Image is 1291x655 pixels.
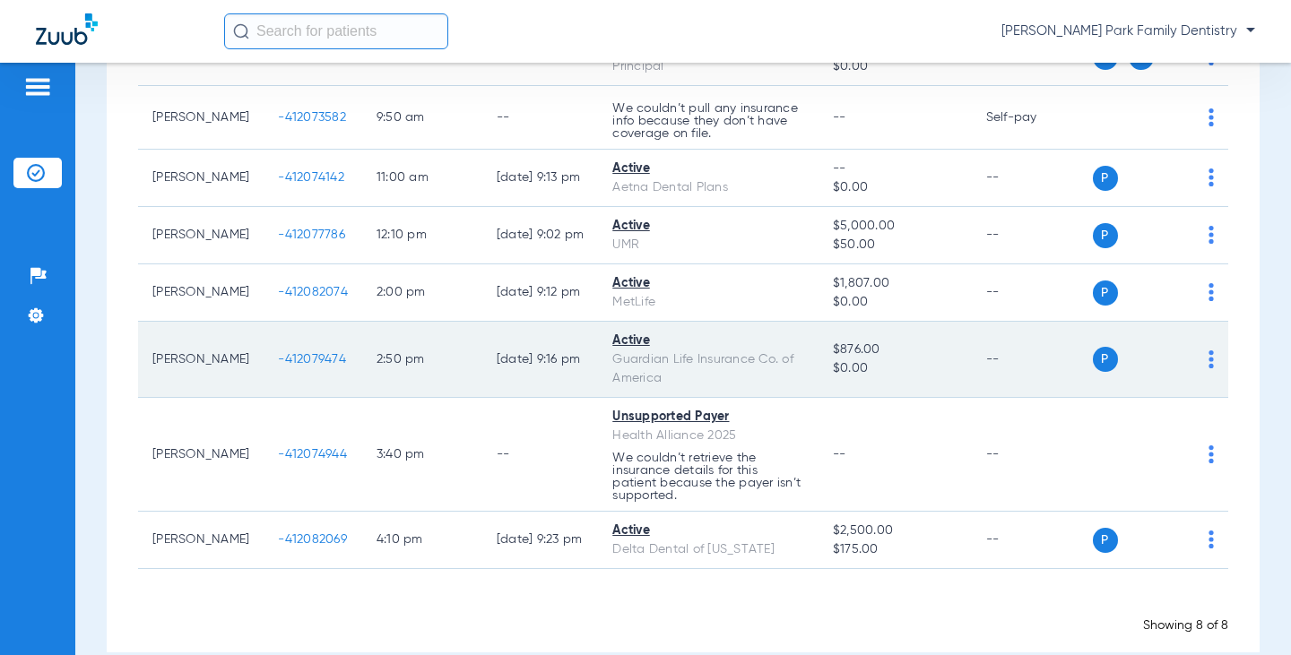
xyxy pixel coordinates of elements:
span: $0.00 [833,178,957,197]
span: P [1093,223,1118,248]
span: P [1093,347,1118,372]
p: We couldn’t pull any insurance info because they don’t have coverage on file. [612,102,804,140]
td: [PERSON_NAME] [138,207,264,264]
td: [DATE] 9:13 PM [482,150,599,207]
img: Zuub Logo [36,13,98,45]
td: 9:50 AM [362,86,482,150]
img: group-dot-blue.svg [1209,445,1214,463]
td: -- [482,398,599,512]
td: [PERSON_NAME] [138,322,264,398]
div: UMR [612,236,804,254]
img: group-dot-blue.svg [1209,108,1214,126]
div: Active [612,521,804,540]
span: $175.00 [833,540,957,559]
img: group-dot-blue.svg [1209,226,1214,244]
span: $876.00 [833,340,957,359]
span: $5,000.00 [833,217,957,236]
span: -- [833,159,957,178]
td: [DATE] 9:23 PM [482,512,599,569]
span: -412079474 [278,353,346,366]
td: -- [972,322,1093,398]
td: [PERSON_NAME] [138,150,264,207]
div: Active [612,159,804,178]
td: 11:00 AM [362,150,482,207]
td: -- [972,207,1093,264]
div: Principal [612,57,804,76]
span: $0.00 [833,293,957,312]
td: -- [972,264,1093,322]
span: -412074142 [278,171,344,184]
span: -412073582 [278,111,346,124]
td: -- [482,86,599,150]
td: -- [972,150,1093,207]
span: P [1093,528,1118,553]
span: -412082069 [278,533,347,546]
span: $2,500.00 [833,521,957,540]
span: $0.00 [833,57,957,76]
img: group-dot-blue.svg [1209,530,1214,548]
div: Aetna Dental Plans [612,178,804,197]
td: [DATE] 9:16 PM [482,322,599,398]
td: [PERSON_NAME] [138,86,264,150]
img: Search Icon [233,23,249,39]
td: 3:40 PM [362,398,482,512]
div: Delta Dental of [US_STATE] [612,540,804,559]
td: 2:00 PM [362,264,482,322]
img: group-dot-blue.svg [1209,350,1214,368]
span: $1,807.00 [833,274,957,293]
img: group-dot-blue.svg [1209,168,1214,186]
span: -412082074 [278,286,348,298]
div: Active [612,217,804,236]
td: 12:10 PM [362,207,482,264]
div: MetLife [612,293,804,312]
td: [DATE] 9:12 PM [482,264,599,322]
td: [PERSON_NAME] [138,264,264,322]
td: -- [972,512,1093,569]
div: Active [612,332,804,350]
div: Guardian Life Insurance Co. of America [612,350,804,388]
img: hamburger-icon [23,76,52,98]
td: [PERSON_NAME] [138,398,264,512]
span: [PERSON_NAME] Park Family Dentistry [1001,22,1255,40]
span: -- [833,448,846,461]
td: 4:10 PM [362,512,482,569]
td: 2:50 PM [362,322,482,398]
span: -412074944 [278,448,347,461]
td: Self-pay [972,86,1093,150]
span: $0.00 [833,359,957,378]
div: Unsupported Payer [612,408,804,427]
span: $50.00 [833,236,957,254]
span: P [1093,166,1118,191]
img: group-dot-blue.svg [1209,283,1214,301]
p: We couldn’t retrieve the insurance details for this patient because the payer isn’t supported. [612,452,804,502]
td: [DATE] 9:02 PM [482,207,599,264]
td: [PERSON_NAME] [138,512,264,569]
span: -412077786 [278,228,345,241]
span: -- [833,111,846,124]
input: Search for patients [224,13,448,49]
td: -- [972,398,1093,512]
span: P [1093,280,1118,306]
div: Health Alliance 2025 [612,427,804,445]
span: Showing 8 of 8 [1143,619,1228,632]
div: Active [612,274,804,293]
